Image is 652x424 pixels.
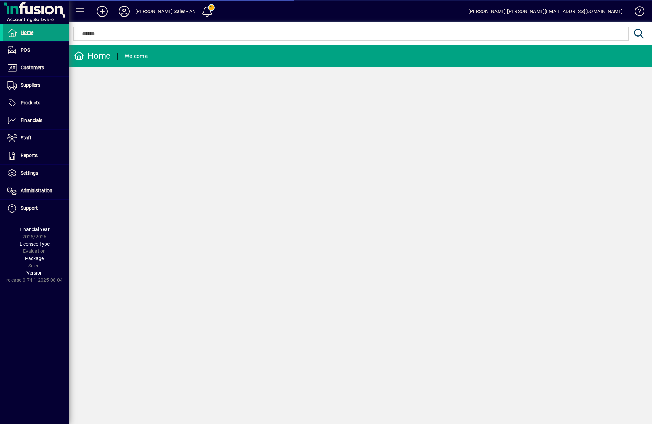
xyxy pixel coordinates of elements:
button: Profile [113,5,135,18]
a: Suppliers [3,77,69,94]
a: Products [3,94,69,112]
a: Administration [3,182,69,199]
span: POS [21,47,30,53]
span: Licensee Type [20,241,50,247]
span: Reports [21,153,38,158]
span: Settings [21,170,38,176]
a: POS [3,42,69,59]
span: Financials [21,117,42,123]
span: Suppliers [21,82,40,88]
span: Staff [21,135,31,141]
div: [PERSON_NAME] [PERSON_NAME][EMAIL_ADDRESS][DOMAIN_NAME] [468,6,623,17]
button: Add [91,5,113,18]
span: Home [21,30,33,35]
span: Customers [21,65,44,70]
span: Administration [21,188,52,193]
span: Package [25,256,44,261]
span: Version [26,270,43,276]
a: Support [3,200,69,217]
div: [PERSON_NAME] Sales - AN [135,6,196,17]
span: Support [21,205,38,211]
a: Settings [3,165,69,182]
span: Financial Year [20,227,50,232]
div: Home [74,50,110,61]
span: Products [21,100,40,105]
a: Knowledge Base [630,1,643,24]
a: Reports [3,147,69,164]
a: Customers [3,59,69,76]
a: Staff [3,130,69,147]
div: Welcome [125,51,148,62]
a: Financials [3,112,69,129]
